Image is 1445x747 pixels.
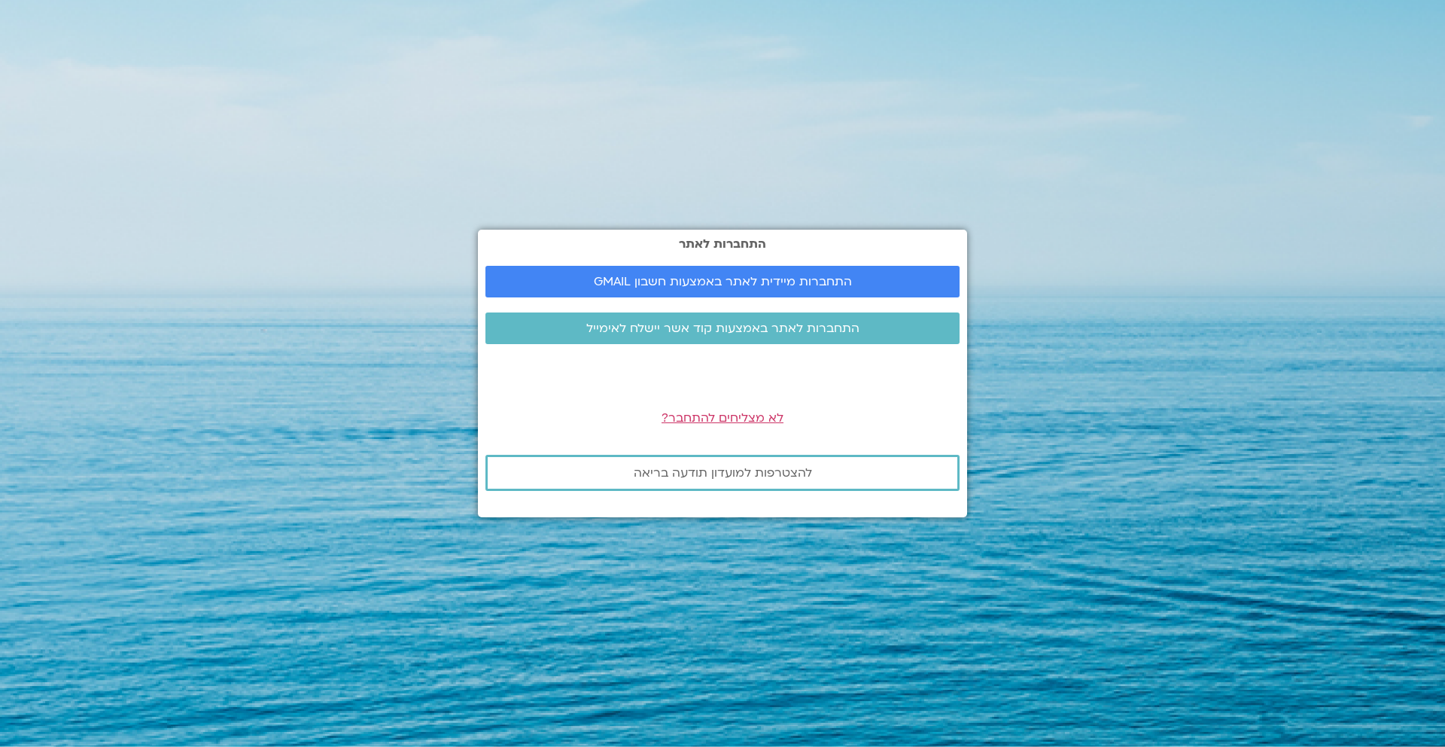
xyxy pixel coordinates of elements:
[594,275,852,288] span: התחברות מיידית לאתר באמצעות חשבון GMAIL
[485,313,960,344] a: התחברות לאתר באמצעות קוד אשר יישלח לאימייל
[485,237,960,251] h2: התחברות לאתר
[634,466,812,480] span: להצטרפות למועדון תודעה בריאה
[662,410,783,426] a: לא מצליחים להתחבר?
[586,322,859,335] span: התחברות לאתר באמצעות קוד אשר יישלח לאימייל
[485,455,960,491] a: להצטרפות למועדון תודעה בריאה
[485,266,960,297] a: התחברות מיידית לאתר באמצעות חשבון GMAIL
